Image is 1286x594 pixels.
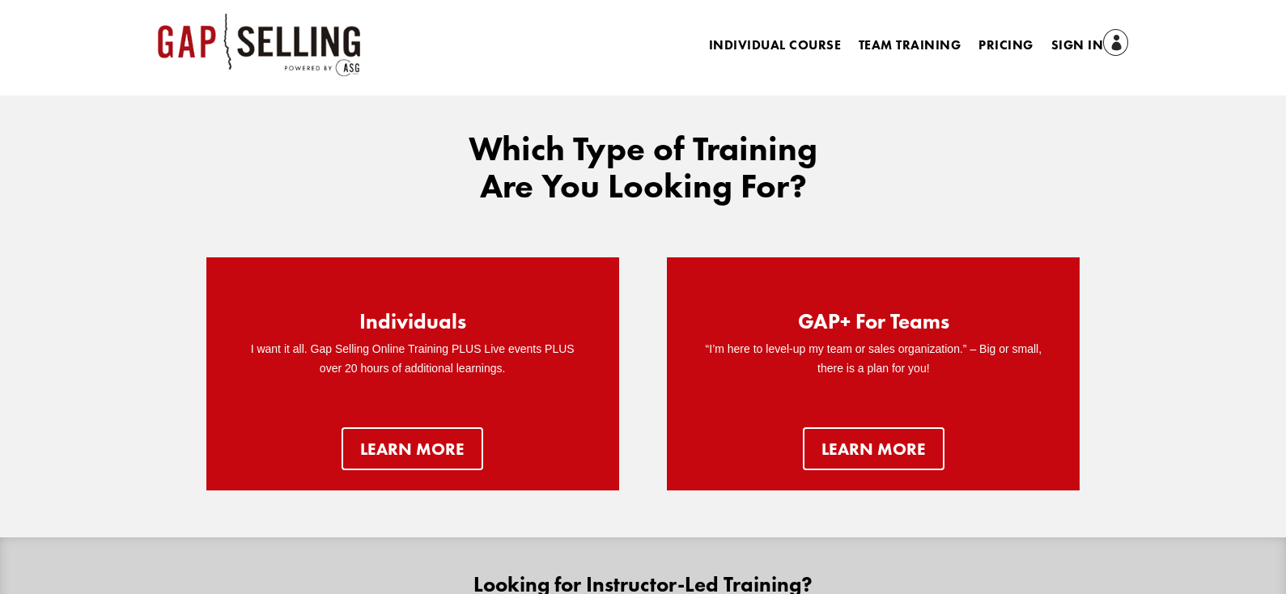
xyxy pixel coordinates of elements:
[1051,35,1129,57] a: Sign In
[709,40,841,57] a: Individual Course
[239,340,587,379] p: I want it all. Gap Selling Online Training PLUS Live events PLUS over 20 hours of additional lear...
[359,311,466,340] h2: Individuals
[342,427,483,469] a: Learn more
[803,427,944,469] a: learn more
[978,40,1033,57] a: Pricing
[441,130,846,213] h2: Which Type of Training Are You Looking For?
[798,311,949,340] h2: GAP+ For Teams
[859,40,961,57] a: Team Training
[699,340,1047,379] p: “I’m here to level-up my team or sales organization.” – Big or small, there is a plan for you!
